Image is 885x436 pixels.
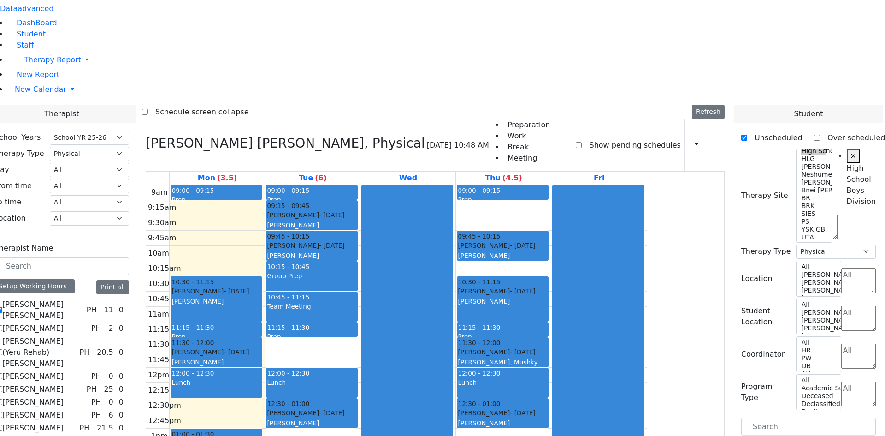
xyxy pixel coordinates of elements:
div: PH [83,384,100,395]
div: 0 [117,423,125,434]
div: 11:45am [146,354,183,365]
span: 11:30 - 12:00 [458,338,500,347]
span: 10:30 - 11:15 [171,277,214,287]
div: 0 [117,323,125,334]
label: [PERSON_NAME] [2,323,64,334]
div: Setup [711,137,715,153]
div: PH [76,423,93,434]
div: 0 [117,410,125,421]
span: 09:15 - 09:45 [267,201,309,210]
a: August 21, 2025 [483,172,524,185]
div: 9:30am [146,217,178,228]
option: [PERSON_NAME] 5 [801,271,836,279]
label: [PERSON_NAME] [PERSON_NAME] [2,299,83,321]
div: Lunch [267,378,357,387]
div: 20.5 [95,347,115,358]
option: [PERSON_NAME] 4 [801,317,836,324]
span: - [DATE] [319,242,344,249]
option: AH [801,370,836,378]
span: 11:15 - 11:30 [458,324,500,331]
div: Team Meeting [267,302,357,311]
label: Program Type [741,381,791,403]
label: (4.5) [502,173,522,184]
span: 11:15 - 11:30 [171,324,214,331]
div: Prep [458,332,548,341]
div: [PERSON_NAME] [171,297,261,306]
div: [PERSON_NAME] [171,287,261,296]
span: 09:45 - 10:15 [458,232,500,241]
div: Prep [171,195,261,204]
span: Therapist [44,108,79,119]
div: 10am [146,248,171,259]
div: Report [702,137,707,153]
li: Meeting [504,153,550,164]
option: Deceased [801,392,836,400]
option: Academic Support [801,384,836,392]
span: Student [794,108,823,119]
div: 0 [107,371,115,382]
label: (3.5) [217,173,237,184]
div: [PERSON_NAME] [267,241,357,250]
option: [PERSON_NAME] [801,163,826,171]
div: [PERSON_NAME] [267,408,357,418]
a: August 19, 2025 [297,172,329,185]
div: 9am [149,187,170,198]
option: HR [801,346,836,354]
div: [PERSON_NAME] [458,287,548,296]
li: High School Boys Division [847,149,876,207]
div: Prep [171,332,261,341]
textarea: Search [841,344,876,369]
span: 11:15 - 11:30 [267,324,309,331]
span: 09:00 - 09:15 [458,187,500,194]
span: - [DATE] [510,287,535,295]
label: Student Location [741,305,791,328]
option: [PERSON_NAME] 2 [801,332,836,340]
div: [PERSON_NAME] [267,221,357,230]
div: 0 [117,384,125,395]
div: PH [88,371,105,382]
div: 10:15am [146,263,183,274]
span: 12:30 - 01:00 [458,399,500,408]
option: HLG [801,155,826,163]
option: Declines [801,408,836,416]
div: 9:15am [146,202,178,213]
span: - [DATE] [510,242,535,249]
div: [PERSON_NAME] [267,251,357,260]
label: [PERSON_NAME] (Yeru Rehab) [PERSON_NAME] [2,336,76,369]
div: 0 [117,397,125,408]
option: Bnei [PERSON_NAME] [801,186,826,194]
span: Staff [17,41,34,49]
a: New Report [7,70,59,79]
textarea: Search [841,382,876,406]
option: [PERSON_NAME] 5 [801,309,836,317]
a: August 20, 2025 [397,172,419,185]
div: PH [83,305,100,316]
option: All [801,301,836,309]
div: Prep [267,195,357,204]
a: Therapy Report [7,51,878,69]
option: [PERSON_NAME] [801,179,826,186]
div: 11:30am [146,339,183,350]
div: Delete [719,138,725,153]
option: [PERSON_NAME] 4 [801,279,836,287]
div: PH [88,397,105,408]
input: Search [741,418,876,436]
a: New Calendar [7,80,878,99]
span: - [DATE] [510,348,535,356]
label: Coordinator [741,349,785,360]
span: 09:45 - 10:15 [267,232,309,241]
span: - [DATE] [510,409,535,417]
div: [PERSON_NAME] [171,358,261,367]
a: Student [7,30,46,38]
span: Therapy Report [24,55,81,64]
a: Staff [7,41,34,49]
a: DashBoard [7,18,57,27]
option: Neshume [801,171,826,179]
span: New Calendar [15,85,66,94]
span: Student [17,30,46,38]
div: 11:15am [146,324,183,335]
h3: [PERSON_NAME] [PERSON_NAME], Physical [146,136,425,151]
button: Remove item [847,149,860,163]
button: Print all [96,280,129,294]
span: High School Boys Division [847,164,876,206]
